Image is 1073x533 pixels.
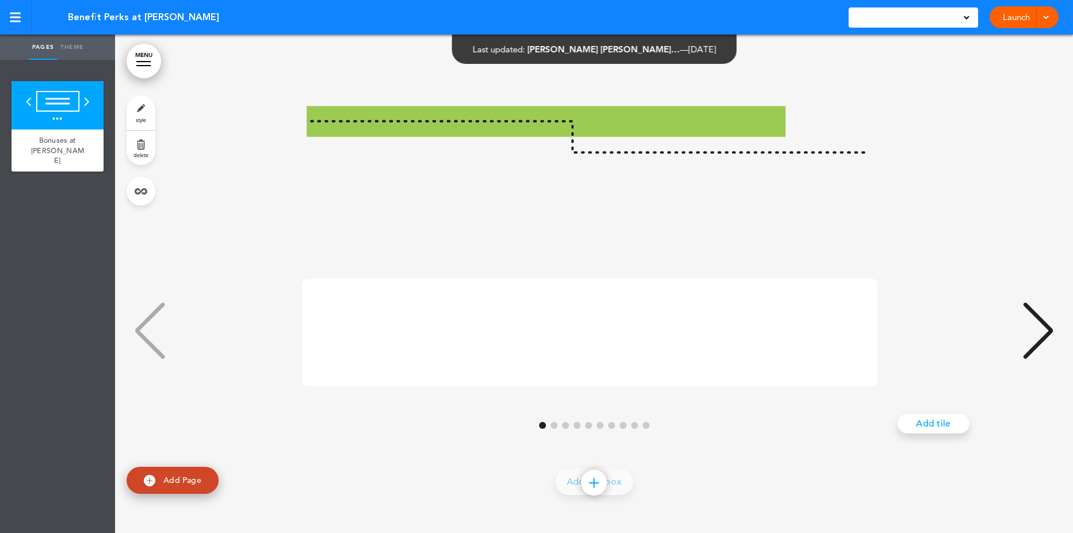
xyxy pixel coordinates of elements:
span: Go to slide 4 [574,422,581,429]
span: Go to slide 8 [620,422,627,429]
span: Go to slide 1 [539,422,546,429]
span: Benefit Perks at [PERSON_NAME] [68,11,219,24]
span: delete [133,151,148,158]
span: [DATE] [688,44,716,55]
a: MENU [127,44,161,78]
div: Next slide [1021,302,1056,360]
a: Launch [998,6,1034,28]
a: Add textbox [555,469,633,495]
a: delete [127,131,155,165]
div: 1 / 10 [127,279,1053,386]
a: Theme [58,35,86,60]
span: Add Page [163,475,201,485]
span: Go to slide 6 [597,422,604,429]
span: Go to slide 2 [551,422,557,429]
span: Go to slide 7 [608,422,615,429]
a: Add Page [127,467,219,494]
span: [PERSON_NAME] [PERSON_NAME]… [527,44,679,55]
a: Bonuses at [PERSON_NAME] [12,130,104,172]
span: Last updated: [472,44,525,55]
span: style [136,116,146,123]
a: Add tile [898,414,969,433]
img: add.svg [144,475,155,486]
span: Go to slide 5 [585,422,592,429]
a: style [127,96,155,130]
span: Go to slide 9 [631,422,638,429]
span: Go to slide 3 [562,422,569,429]
img: perkins-hero-background-image.png [307,90,882,185]
div: — [472,45,716,54]
span: Bonuses at [PERSON_NAME] [31,135,84,165]
a: Pages [29,35,58,60]
span: Go to slide 10 [643,422,650,429]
